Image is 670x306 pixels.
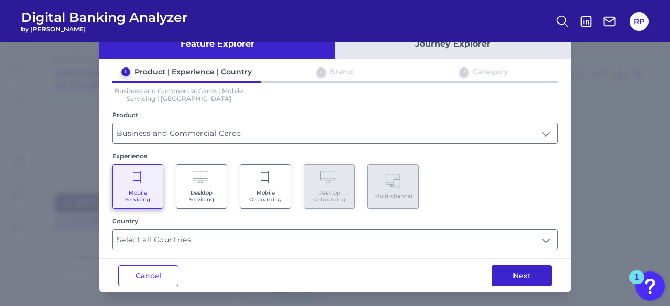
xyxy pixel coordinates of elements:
div: 1 [634,277,639,291]
div: Experience [112,152,558,160]
div: 2 [317,67,326,76]
button: Mobile Servicing [112,164,163,209]
span: Digital Banking Analyzer [21,9,188,25]
button: Next [492,265,552,286]
button: RP [630,12,649,31]
button: Cancel [118,265,178,286]
div: Category [473,67,508,76]
div: Brand [330,67,353,76]
div: Product [112,111,558,119]
button: Multi-channel [367,164,419,209]
span: Multi-channel [374,192,412,199]
div: Product | Experience | Country [135,67,252,76]
div: 1 [121,67,130,76]
button: Desktop Onboarding [304,164,355,209]
span: Mobile Onboarding [245,189,285,203]
div: 3 [460,67,468,76]
button: Feature Explorer [99,29,335,59]
button: Mobile Onboarding [240,164,291,209]
span: Desktop Onboarding [309,189,349,203]
div: Country [112,217,558,225]
button: Desktop Servicing [176,164,227,209]
span: Desktop Servicing [182,189,221,203]
button: Journey Explorer [335,29,571,59]
span: Mobile Servicing [118,189,158,203]
p: Business and Commercial Cards | Mobile Servicing | [GEOGRAPHIC_DATA] [112,87,246,103]
button: Open Resource Center, 1 new notification [635,271,665,301]
span: by [PERSON_NAME] [21,25,188,33]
